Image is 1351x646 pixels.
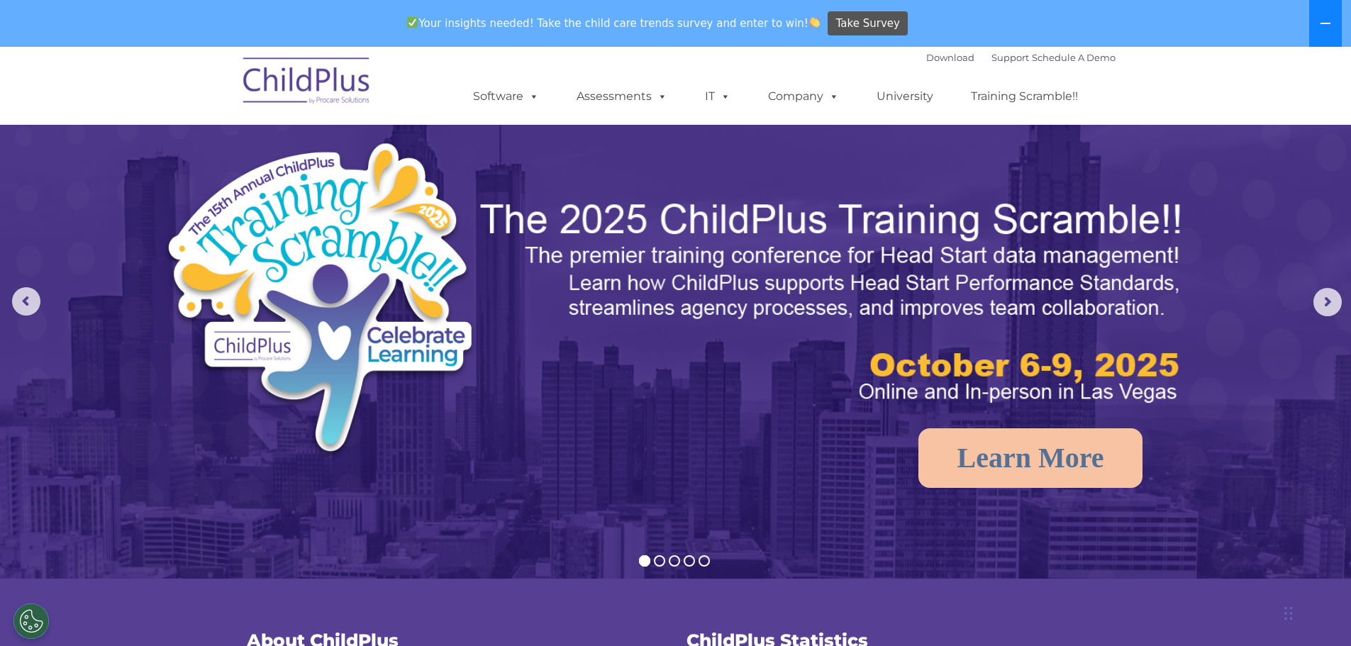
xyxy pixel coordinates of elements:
[957,82,1092,111] a: Training Scramble!!
[862,82,947,111] a: University
[918,428,1143,488] a: Learn More
[828,11,908,36] a: Take Survey
[459,82,553,111] a: Software
[1280,578,1351,646] iframe: Chat Widget
[991,52,1029,63] a: Support
[754,82,853,111] a: Company
[836,11,900,36] span: Take Survey
[1284,592,1293,635] div: Drag
[13,603,49,639] button: Cookies Settings
[562,82,682,111] a: Assessments
[926,52,974,63] a: Download
[926,52,1116,63] font: |
[236,48,378,118] img: ChildPlus by Procare Solutions
[809,17,820,28] img: 👏
[1032,52,1116,63] a: Schedule A Demo
[401,9,826,37] span: Your insights needed! Take the child care trends survey and enter to win!
[691,82,745,111] a: IT
[407,17,418,28] img: ✅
